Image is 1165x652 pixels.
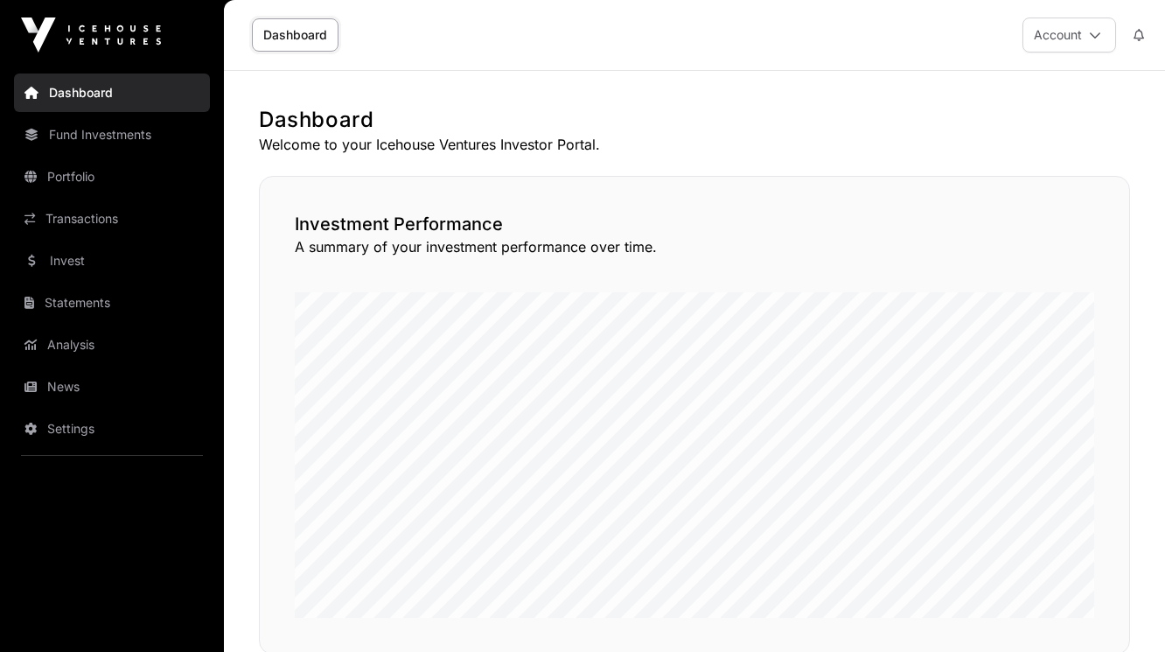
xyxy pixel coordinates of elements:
a: Invest [14,242,210,280]
p: Welcome to your Icehouse Ventures Investor Portal. [259,134,1130,155]
a: News [14,368,210,406]
p: A summary of your investment performance over time. [295,236,1094,257]
a: Fund Investments [14,116,210,154]
a: Dashboard [252,18,338,52]
h2: Investment Performance [295,212,1094,236]
a: Statements [14,284,210,322]
a: Dashboard [14,74,210,112]
h1: Dashboard [259,106,1130,134]
iframe: Chat Widget [1078,568,1165,652]
a: Portfolio [14,158,210,196]
img: Icehouse Ventures Logo [21,18,161,53]
a: Settings [14,410,210,448]
button: Account [1022,18,1116,53]
a: Analysis [14,326,210,364]
a: Transactions [14,200,210,238]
